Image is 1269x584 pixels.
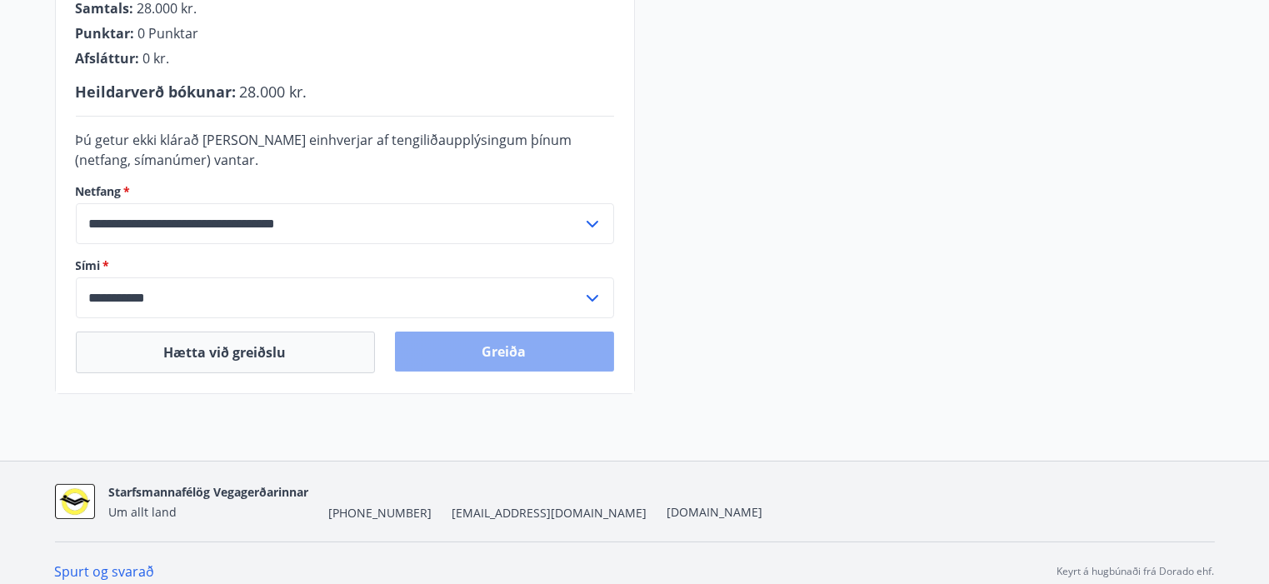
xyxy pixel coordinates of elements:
button: Greiða [395,332,614,372]
a: Spurt og svarað [55,562,155,581]
span: Um allt land [108,504,177,520]
span: 0 Punktar [138,24,199,42]
span: Þú getur ekki klárað [PERSON_NAME] einhverjar af tengiliðaupplýsingum þínum (netfang, símanúmer) ... [76,131,572,169]
a: [DOMAIN_NAME] [667,504,762,520]
span: Afsláttur : [76,49,140,67]
img: suBotUq1GBnnm8aIt3p4JrVVQbDVnVd9Xe71I8RX.jpg [55,484,95,520]
span: [PHONE_NUMBER] [328,505,432,522]
span: 28.000 kr. [240,82,307,102]
span: [EMAIL_ADDRESS][DOMAIN_NAME] [452,505,647,522]
label: Netfang [76,183,614,200]
span: 0 kr. [143,49,170,67]
label: Sími [76,257,614,274]
span: Starfsmannafélög Vegagerðarinnar [108,484,308,500]
p: Keyrt á hugbúnaði frá Dorado ehf. [1057,564,1215,579]
span: Punktar : [76,24,135,42]
button: Hætta við greiðslu [76,332,375,373]
span: Heildarverð bókunar : [76,82,237,102]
